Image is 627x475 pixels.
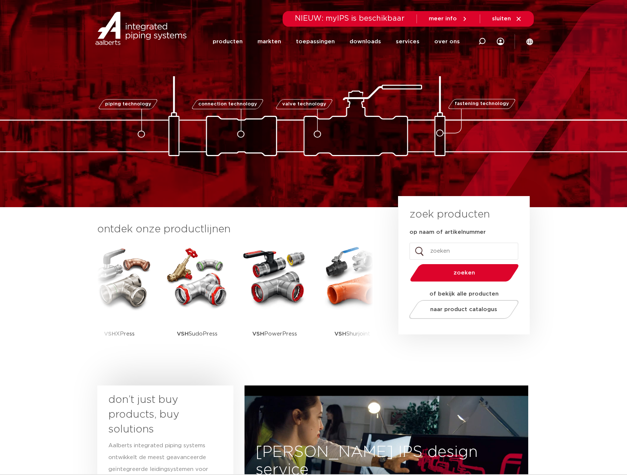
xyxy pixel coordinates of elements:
[429,291,499,297] strong: of bekijk alle producten
[198,102,257,107] span: connection technology
[434,27,460,57] a: over ons
[257,27,281,57] a: markten
[409,229,486,236] label: op naam of artikelnummer
[396,27,419,57] a: services
[350,27,381,57] a: downloads
[429,16,457,21] span: meer info
[177,311,218,357] p: SudoPress
[407,263,522,282] button: zoeken
[430,307,497,312] span: naar product catalogus
[334,331,346,337] strong: VSH
[242,244,308,357] a: VSHPowerPress
[296,27,335,57] a: toepassingen
[213,27,243,57] a: producten
[86,244,153,357] a: VSHXPress
[455,102,509,107] span: fastening technology
[492,16,522,22] a: sluiten
[164,244,230,357] a: VSHSudoPress
[407,300,520,319] a: naar product catalogus
[295,15,405,22] span: NIEUW: myIPS is beschikbaar
[429,270,500,276] span: zoeken
[334,311,370,357] p: Shurjoint
[319,244,386,357] a: VSHShurjoint
[429,16,468,22] a: meer info
[497,27,504,57] div: my IPS
[492,16,511,21] span: sluiten
[97,222,373,237] h3: ontdek onze productlijnen
[252,311,297,357] p: PowerPress
[108,393,209,437] h3: don’t just buy products, buy solutions
[252,331,264,337] strong: VSH
[177,331,189,337] strong: VSH
[282,102,326,107] span: valve technology
[104,311,135,357] p: XPress
[409,207,490,222] h3: zoek producten
[409,243,518,260] input: zoeken
[105,102,151,107] span: piping technology
[104,331,116,337] strong: VSH
[213,27,460,57] nav: Menu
